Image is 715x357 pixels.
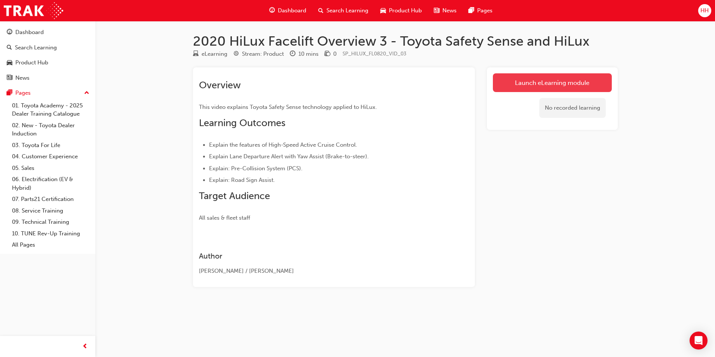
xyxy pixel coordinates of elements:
[7,59,12,66] span: car-icon
[7,29,12,36] span: guage-icon
[9,140,92,151] a: 03. Toyota For Life
[9,151,92,162] a: 04. Customer Experience
[290,49,319,59] div: Duration
[9,228,92,239] a: 10. TUNE Rev-Up Training
[209,165,303,172] span: Explain: Pre-Collision System (PCS).
[9,205,92,217] a: 08. Service Training
[9,216,92,228] a: 09. Technical Training
[9,162,92,174] a: 05. Sales
[3,41,92,55] a: Search Learning
[326,6,368,15] span: Search Learning
[434,6,439,15] span: news-icon
[209,177,275,183] span: Explain: Road Sign Assist.
[539,98,606,118] div: No recorded learning
[199,79,241,91] span: Overview
[193,49,227,59] div: Type
[380,6,386,15] span: car-icon
[84,88,89,98] span: up-icon
[298,50,319,58] div: 10 mins
[199,252,442,260] h3: Author
[7,75,12,82] span: news-icon
[209,153,369,160] span: Explain Lane Departure Alert with Yaw Assist (Brake-to-steer).
[263,3,312,18] a: guage-iconDashboard
[9,193,92,205] a: 07. Parts21 Certification
[9,239,92,251] a: All Pages
[193,51,199,58] span: learningResourceType_ELEARNING-icon
[477,6,492,15] span: Pages
[3,71,92,85] a: News
[343,51,406,57] span: Learning resource code
[7,45,12,51] span: search-icon
[15,58,48,67] div: Product Hub
[7,90,12,97] span: pages-icon
[493,73,612,92] a: Launch eLearning module
[325,51,330,58] span: money-icon
[318,6,323,15] span: search-icon
[82,342,88,351] span: prev-icon
[442,6,457,15] span: News
[3,56,92,70] a: Product Hub
[698,4,711,17] button: HH
[199,214,250,221] span: All sales & fleet staff
[3,24,92,86] button: DashboardSearch LearningProduct HubNews
[278,6,306,15] span: Dashboard
[209,141,357,148] span: Explain the features of High-Speed Active Cruise Control.
[333,50,337,58] div: 0
[374,3,428,18] a: car-iconProduct Hub
[233,49,284,59] div: Stream
[202,50,227,58] div: eLearning
[428,3,463,18] a: news-iconNews
[3,25,92,39] a: Dashboard
[15,74,30,82] div: News
[9,174,92,193] a: 06. Electrification (EV & Hybrid)
[325,49,337,59] div: Price
[199,117,285,129] span: Learning Outcomes
[389,6,422,15] span: Product Hub
[463,3,498,18] a: pages-iconPages
[9,120,92,140] a: 02. New - Toyota Dealer Induction
[233,51,239,58] span: target-icon
[242,50,284,58] div: Stream: Product
[199,267,442,275] div: [PERSON_NAME] / [PERSON_NAME]
[9,100,92,120] a: 01. Toyota Academy - 2025 Dealer Training Catalogue
[199,190,270,202] span: Target Audience
[3,86,92,100] button: Pages
[690,332,708,350] div: Open Intercom Messenger
[193,33,618,49] h1: 2020 HiLux Facelift Overview 3 - Toyota Safety Sense and HiLux
[15,89,31,97] div: Pages
[312,3,374,18] a: search-iconSearch Learning
[199,104,377,110] span: This video explains Toyota Safety Sense technology applied to HiLux.
[700,6,709,15] span: HH
[15,43,57,52] div: Search Learning
[4,2,63,19] img: Trak
[469,6,474,15] span: pages-icon
[290,51,295,58] span: clock-icon
[269,6,275,15] span: guage-icon
[15,28,44,37] div: Dashboard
